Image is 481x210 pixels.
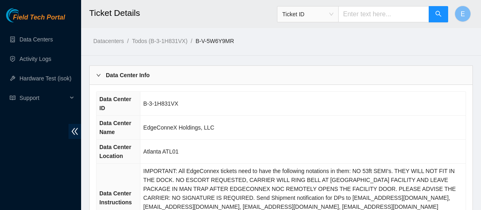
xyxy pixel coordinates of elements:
span: B-3-1H831VX [143,100,178,107]
button: search [429,6,448,22]
b: Data Center Info [106,71,150,80]
a: Todos (B-3-1H831VX) [132,38,187,44]
span: Support [19,90,67,106]
a: Data Centers [19,36,53,43]
a: Hardware Test (isok) [19,75,71,82]
span: search [435,11,442,18]
div: Data Center Info [90,66,472,84]
span: EdgeConneX Holdings, LLC [143,124,214,131]
span: / [127,38,129,44]
a: B-V-5W6Y9MR [195,38,234,44]
span: E [461,9,465,19]
span: Field Tech Portal [13,14,65,22]
span: Data Center Instructions [99,190,132,206]
button: E [455,6,471,22]
span: Data Center ID [99,96,131,111]
img: Akamai Technologies [6,8,41,22]
span: Data Center Name [99,120,131,135]
span: Atlanta ATL01 [143,148,178,155]
a: Activity Logs [19,56,52,62]
span: Data Center Location [99,144,131,159]
span: / [191,38,192,44]
span: Ticket ID [282,8,333,20]
span: double-left [69,124,81,139]
a: Datacenters [93,38,124,44]
input: Enter text here... [338,6,429,22]
span: right [96,73,101,78]
span: read [10,95,15,101]
a: Akamai TechnologiesField Tech Portal [6,15,65,25]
